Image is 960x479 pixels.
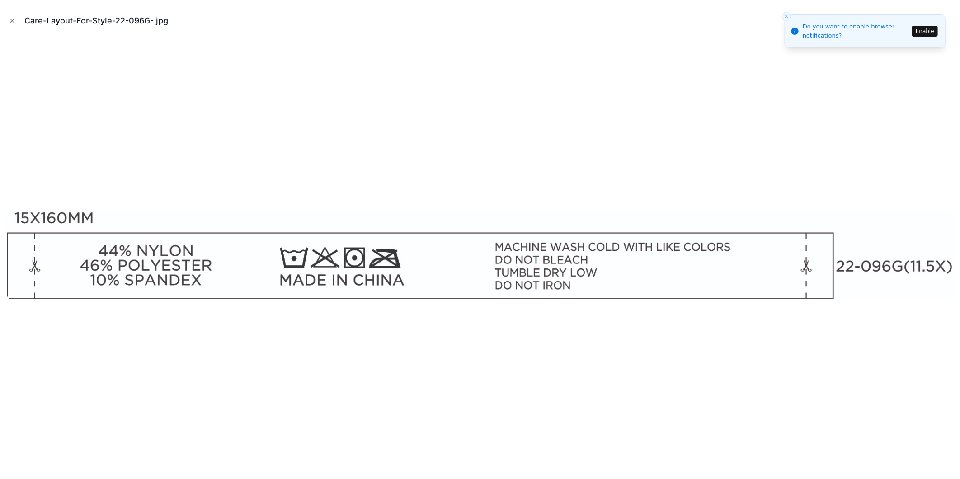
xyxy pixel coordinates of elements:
button: Close toast [782,12,791,21]
button: Close modal [7,16,17,26]
div: Do you want to enable browser notifications? [803,22,909,40]
img: Care-Layout-For-Style-22-096G-.jpg [7,211,953,299]
div: Care-Layout-For-Style-22-096G-.jpg [24,14,175,27]
button: Enable [912,26,938,37]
